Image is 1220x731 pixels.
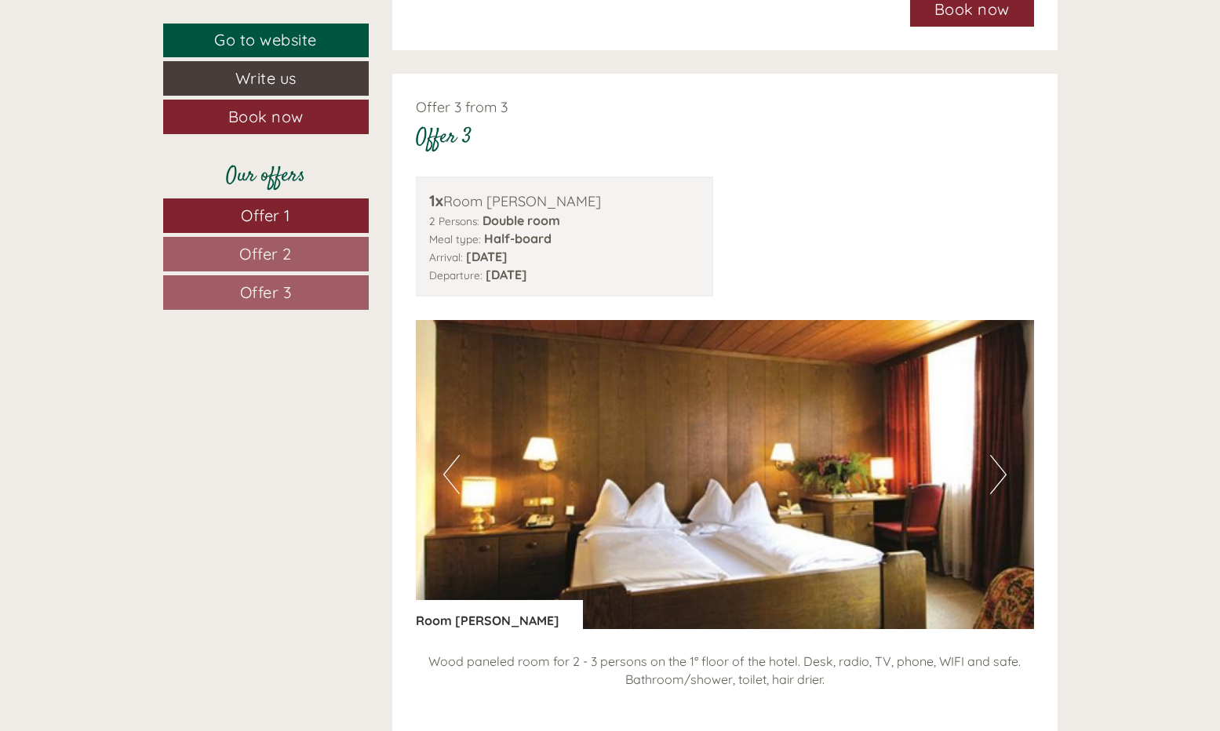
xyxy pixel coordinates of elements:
[163,100,369,134] a: Book now
[24,45,188,58] div: Hotel Weisses Lamm
[240,282,292,302] span: Offer 3
[429,250,463,264] small: Arrival:
[483,213,560,228] b: Double room
[24,76,188,87] small: 10:39
[990,455,1007,494] button: Next
[163,61,369,96] a: Write us
[532,406,618,441] button: Send
[429,191,443,210] b: 1x
[429,232,481,245] small: Meal type:
[163,24,369,57] a: Go to website
[416,320,1034,629] img: image
[241,205,290,225] span: Offer 1
[429,268,483,282] small: Departure:
[429,214,479,227] small: 2 Persons:
[443,455,460,494] button: Previous
[163,162,369,191] div: Our offers
[486,267,527,282] b: [DATE]
[12,42,195,90] div: Hello, how can we help you?
[429,190,700,213] div: Room [PERSON_NAME]
[484,231,552,246] b: Half-board
[416,123,472,152] div: Offer 3
[416,98,508,116] span: Offer 3 from 3
[239,244,292,264] span: Offer 2
[466,249,508,264] b: [DATE]
[416,600,583,630] div: Room [PERSON_NAME]
[279,12,339,38] div: [DATE]
[416,653,1034,689] p: Wood paneled room for 2 - 3 persons on the 1° floor of the hotel. Desk, radio, TV, phone, WIFI an...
